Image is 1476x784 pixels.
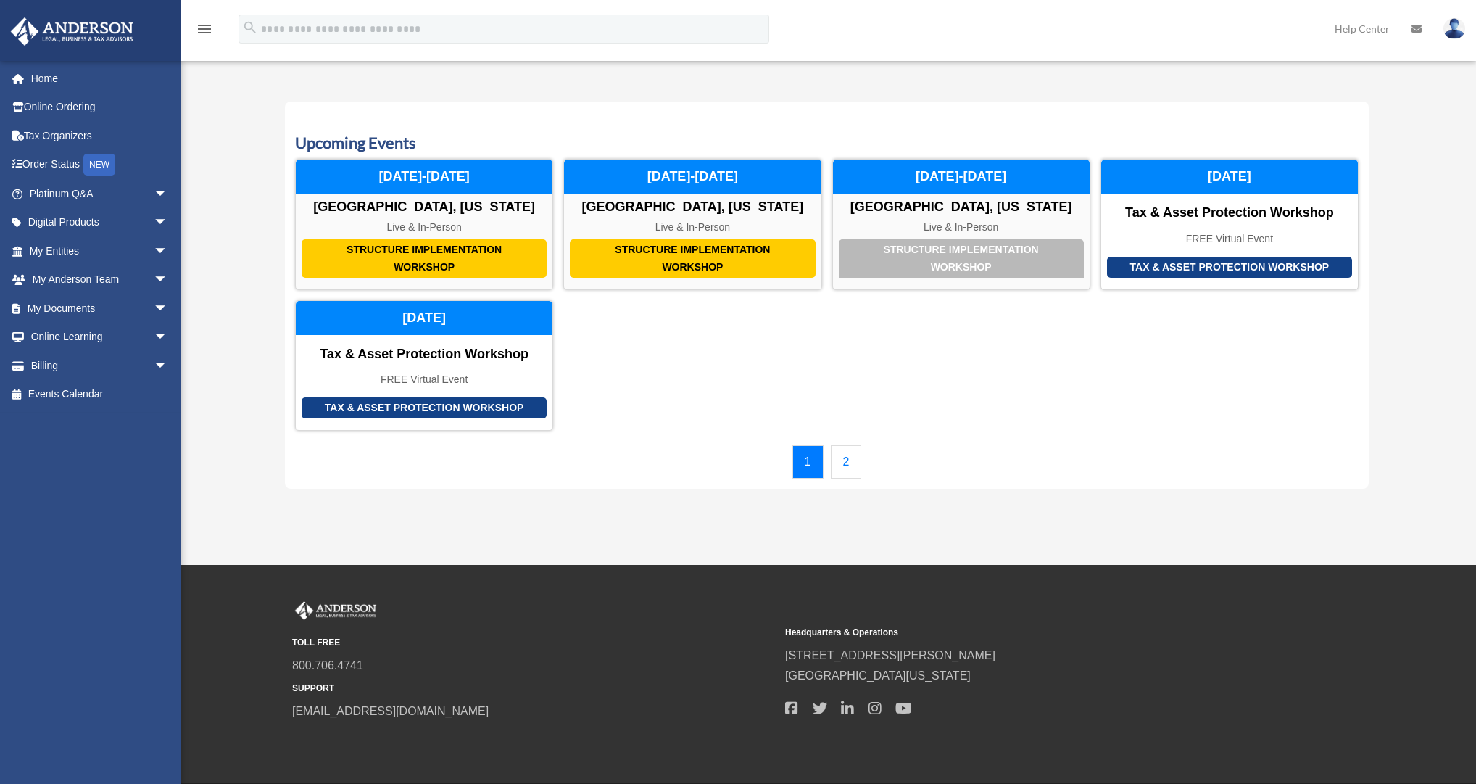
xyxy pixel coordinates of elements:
[832,159,1090,290] a: Structure Implementation Workshop [GEOGRAPHIC_DATA], [US_STATE] Live & In-Person [DATE]-[DATE]
[154,236,183,266] span: arrow_drop_down
[154,179,183,209] span: arrow_drop_down
[1100,159,1359,290] a: Tax & Asset Protection Workshop Tax & Asset Protection Workshop FREE Virtual Event [DATE]
[833,221,1090,234] div: Live & In-Person
[1443,18,1465,39] img: User Pic
[839,239,1084,278] div: Structure Implementation Workshop
[10,93,190,122] a: Online Ordering
[10,351,190,380] a: Billingarrow_drop_down
[570,239,815,278] div: Structure Implementation Workshop
[302,239,547,278] div: Structure Implementation Workshop
[292,635,775,651] small: TOLL FREE
[10,265,190,294] a: My Anderson Teamarrow_drop_down
[154,265,183,295] span: arrow_drop_down
[295,159,553,290] a: Structure Implementation Workshop [GEOGRAPHIC_DATA], [US_STATE] Live & In-Person [DATE]-[DATE]
[292,705,489,717] a: [EMAIL_ADDRESS][DOMAIN_NAME]
[296,301,552,336] div: [DATE]
[833,160,1090,194] div: [DATE]-[DATE]
[292,601,379,620] img: Anderson Advisors Platinum Portal
[296,160,552,194] div: [DATE]-[DATE]
[1101,233,1358,245] div: FREE Virtual Event
[295,300,553,431] a: Tax & Asset Protection Workshop Tax & Asset Protection Workshop FREE Virtual Event [DATE]
[242,20,258,36] i: search
[785,625,1268,640] small: Headquarters & Operations
[10,323,190,352] a: Online Learningarrow_drop_down
[196,25,213,38] a: menu
[833,199,1090,215] div: [GEOGRAPHIC_DATA], [US_STATE]
[295,132,1359,154] h3: Upcoming Events
[10,294,190,323] a: My Documentsarrow_drop_down
[10,380,183,409] a: Events Calendar
[10,179,190,208] a: Platinum Q&Aarrow_drop_down
[296,221,552,234] div: Live & In-Person
[10,121,190,150] a: Tax Organizers
[292,659,363,672] a: 800.706.4741
[1101,160,1358,194] div: [DATE]
[785,669,971,682] a: [GEOGRAPHIC_DATA][US_STATE]
[296,374,552,386] div: FREE Virtual Event
[564,199,821,215] div: [GEOGRAPHIC_DATA], [US_STATE]
[10,150,190,180] a: Order StatusNEW
[7,17,138,46] img: Anderson Advisors Platinum Portal
[831,445,862,479] a: 2
[785,649,995,661] a: [STREET_ADDRESS][PERSON_NAME]
[154,323,183,352] span: arrow_drop_down
[296,199,552,215] div: [GEOGRAPHIC_DATA], [US_STATE]
[154,208,183,238] span: arrow_drop_down
[10,64,190,93] a: Home
[792,445,824,479] a: 1
[83,154,115,176] div: NEW
[1101,205,1358,221] div: Tax & Asset Protection Workshop
[296,347,552,363] div: Tax & Asset Protection Workshop
[1107,257,1352,278] div: Tax & Asset Protection Workshop
[154,294,183,323] span: arrow_drop_down
[292,681,775,696] small: SUPPORT
[563,159,821,290] a: Structure Implementation Workshop [GEOGRAPHIC_DATA], [US_STATE] Live & In-Person [DATE]-[DATE]
[196,20,213,38] i: menu
[154,351,183,381] span: arrow_drop_down
[564,160,821,194] div: [DATE]-[DATE]
[302,397,547,418] div: Tax & Asset Protection Workshop
[10,236,190,265] a: My Entitiesarrow_drop_down
[564,221,821,234] div: Live & In-Person
[10,208,190,237] a: Digital Productsarrow_drop_down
